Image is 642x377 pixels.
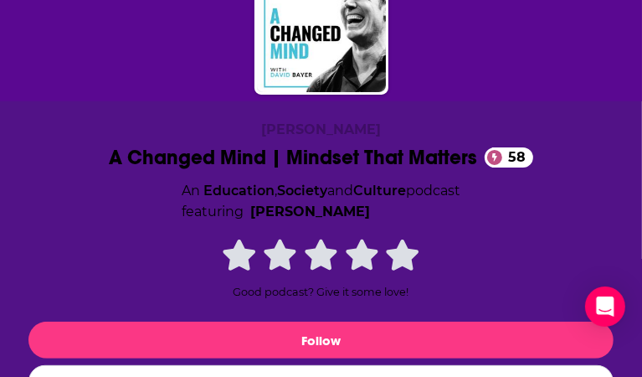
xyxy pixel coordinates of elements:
div: Open Intercom Messenger [585,287,625,327]
a: Culture [353,183,406,199]
a: Society [277,183,327,199]
button: Follow [28,322,614,359]
span: 58 [492,147,533,168]
span: and [327,183,353,199]
div: Good podcast? Give it some love! [196,236,447,298]
span: Good podcast? Give it some love! [234,286,409,298]
span: [PERSON_NAME] [261,121,381,137]
a: 58 [485,147,533,168]
span: featuring [182,201,460,223]
span: , [275,183,277,199]
div: An podcast [182,180,460,223]
a: David Bayer [250,201,370,223]
a: Education [203,183,275,199]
